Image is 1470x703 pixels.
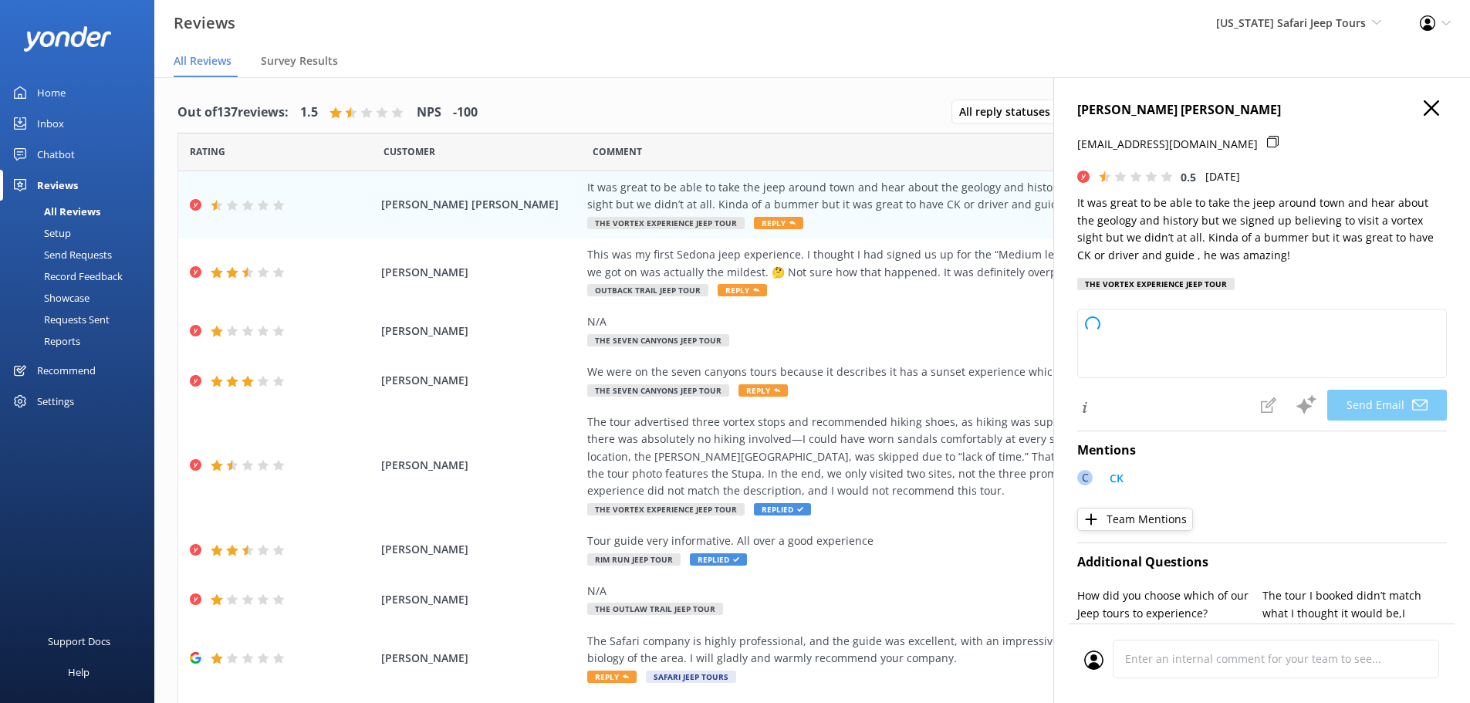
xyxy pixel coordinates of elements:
[381,650,580,667] span: [PERSON_NAME]
[9,287,90,309] div: Showcase
[1216,15,1366,30] span: [US_STATE] Safari Jeep Tours
[718,284,767,296] span: Reply
[587,284,708,296] span: Outback Trail Jeep Tour
[190,144,225,159] span: Date
[37,170,78,201] div: Reviews
[587,246,1289,281] div: This was my first Sedona jeep experience. I thought I had signed us up for the “Medium level” or ...
[300,103,318,123] h4: 1.5
[754,503,811,515] span: Replied
[587,334,729,346] span: The Seven Canyons Jeep Tour
[587,503,745,515] span: The Vortex Experience Jeep Tour
[9,265,154,287] a: Record Feedback
[9,309,110,330] div: Requests Sent
[384,144,435,159] span: Date
[1110,470,1124,487] p: CK
[9,287,154,309] a: Showcase
[754,217,803,229] span: Reply
[68,657,90,688] div: Help
[174,11,235,35] h3: Reviews
[381,591,580,608] span: [PERSON_NAME]
[453,103,478,123] h4: -100
[9,222,154,244] a: Setup
[9,309,154,330] a: Requests Sent
[9,244,154,265] a: Send Requests
[1102,470,1124,491] a: CK
[261,53,338,69] span: Survey Results
[381,372,580,389] span: [PERSON_NAME]
[1077,136,1258,153] p: [EMAIL_ADDRESS][DOMAIN_NAME]
[587,603,723,615] span: The Outlaw Trail Jeep Tour
[37,139,75,170] div: Chatbot
[37,108,64,139] div: Inbox
[9,330,154,352] a: Reports
[381,541,580,558] span: [PERSON_NAME]
[587,217,745,229] span: The Vortex Experience Jeep Tour
[381,264,580,281] span: [PERSON_NAME]
[587,313,1289,330] div: N/A
[417,103,441,123] h4: NPS
[9,201,100,222] div: All Reviews
[959,103,1059,120] span: All reply statuses
[1077,508,1193,531] button: Team Mentions
[48,626,110,657] div: Support Docs
[587,532,1289,549] div: Tour guide very informative. All over a good experience
[1262,587,1448,657] p: The tour I booked didn’t match what I thought it would be,I understood what kind of tour I booked...
[1077,441,1447,461] h4: Mentions
[587,384,729,397] span: The Seven Canyons Jeep Tour
[381,196,580,213] span: [PERSON_NAME] [PERSON_NAME]
[738,384,788,397] span: Reply
[9,222,71,244] div: Setup
[381,457,580,474] span: [PERSON_NAME]
[587,553,681,566] span: Rim Run Jeep Tour
[1077,278,1235,290] div: The Vortex Experience Jeep Tour
[381,323,580,340] span: [PERSON_NAME]
[1077,553,1447,573] h4: Additional Questions
[587,583,1289,600] div: N/A
[177,103,289,123] h4: Out of 137 reviews:
[37,355,96,386] div: Recommend
[587,671,637,683] span: Reply
[9,201,154,222] a: All Reviews
[1077,100,1447,120] h4: [PERSON_NAME] [PERSON_NAME]
[1077,194,1447,264] p: It was great to be able to take the jeep around town and hear about the geology and history but w...
[1084,651,1103,670] img: user_profile.svg
[9,244,112,265] div: Send Requests
[23,26,112,52] img: yonder-white-logo.png
[37,386,74,417] div: Settings
[1424,100,1439,117] button: Close
[587,179,1289,214] div: It was great to be able to take the jeep around town and hear about the geology and history but w...
[646,671,736,683] span: Safari Jeep Tours
[37,77,66,108] div: Home
[587,363,1289,380] div: We were on the seven canyons tours because it describes it has a sunset experience which we didn’...
[593,144,642,159] span: Question
[1205,168,1240,185] p: [DATE]
[1077,470,1093,485] div: C
[9,265,123,287] div: Record Feedback
[9,330,80,352] div: Reports
[587,633,1289,668] div: The Safari company is highly professional, and the guide was excellent, with an impressive knowle...
[174,53,231,69] span: All Reviews
[1181,170,1196,184] span: 0.5
[690,553,747,566] span: Replied
[1077,587,1262,622] p: How did you choose which of our Jeep tours to experience?
[587,414,1289,500] div: The tour advertised three vortex stops and recommended hiking shoes, as hiking was supposed to be...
